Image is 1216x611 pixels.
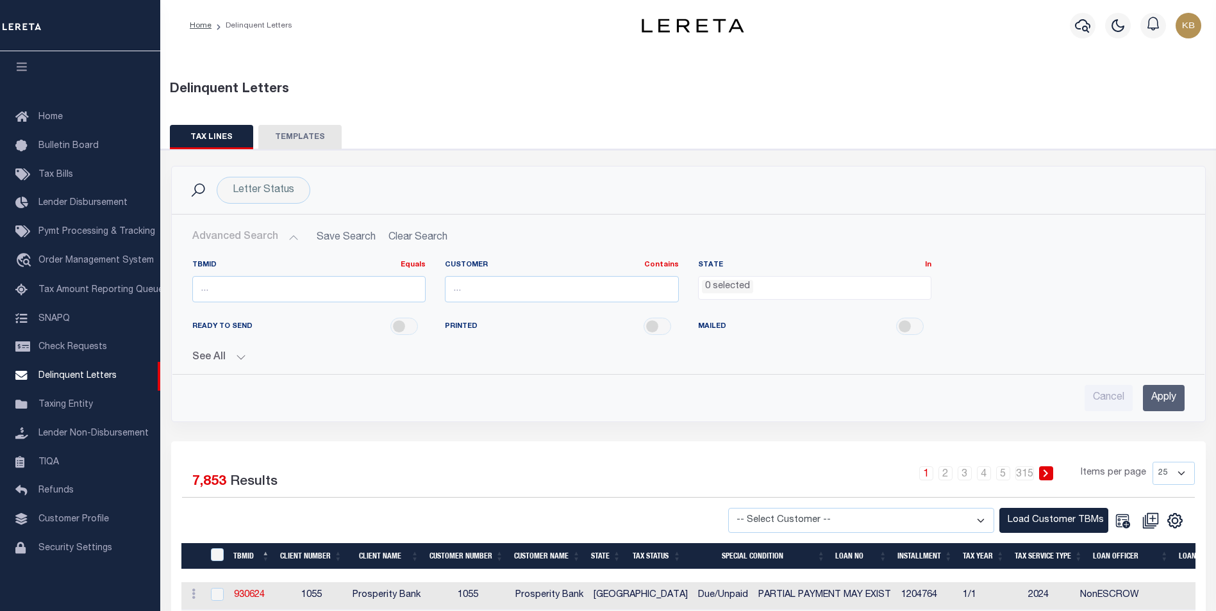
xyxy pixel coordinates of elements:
th: Tax Year: activate to sort column ascending [958,543,1010,569]
span: Pymt Processing & Tracking [38,227,155,236]
i: travel_explore [15,253,36,270]
span: Lender Non-Disbursement [38,429,149,438]
th: Client Name: activate to sort column ascending [347,543,424,569]
img: svg+xml;base64,PHN2ZyB4bWxucz0iaHR0cDovL3d3dy53My5vcmcvMjAwMC9zdmciIHBvaW50ZXItZXZlbnRzPSJub25lIi... [1176,13,1201,38]
th: TBMID: activate to sort column descending [228,543,275,569]
button: Load Customer TBMs [999,508,1108,533]
span: Order Management System [38,256,154,265]
a: 4 [977,466,991,480]
span: Lender Disbursement [38,199,128,208]
td: 1204764 [896,582,958,610]
span: Home [38,113,63,122]
span: Items per page [1081,466,1146,480]
a: 5 [996,466,1010,480]
a: Equals [401,261,426,268]
span: PRINTED [445,322,478,332]
th: Customer Number: activate to sort column ascending [424,543,509,569]
span: Refunds [38,486,74,495]
div: Delinquent Letters [170,80,1207,99]
th: Tax Service Type: activate to sort column ascending [1010,543,1088,569]
th: Tax Status: activate to sort column ascending [626,543,687,569]
span: READY TO SEND [192,322,253,332]
input: Apply [1143,385,1185,411]
th: Client Number: activate to sort column ascending [275,543,347,569]
a: 2 [938,466,953,480]
th: Customer Name: activate to sort column ascending [509,543,586,569]
th: STATE: activate to sort column ascending [586,543,626,569]
th: LOAN OFFICER: activate to sort column ascending [1088,543,1174,569]
span: Taxing Entity [38,400,93,409]
a: Contains [644,261,679,268]
span: Check Requests [38,343,107,352]
a: In [925,261,931,268]
input: ... [192,276,426,302]
span: Delinquent Letters [38,371,117,380]
a: 930624 [234,591,265,599]
span: Tax Amount Reporting Queue [38,286,163,295]
span: 7,853 [192,475,226,489]
label: STATE [698,260,932,271]
label: Results [230,472,278,493]
li: 0 selected [702,280,753,294]
a: Home [190,22,212,29]
td: 2024 [1023,582,1075,610]
span: Prosperity Bank [353,591,421,599]
th: Installment: activate to sort column ascending [892,543,958,569]
th: LOAN NO: activate to sort column ascending [830,543,892,569]
span: Bulletin Board [38,142,99,151]
label: Customer [445,260,679,271]
button: See All [192,352,1185,364]
input: ... [445,276,679,302]
span: 1055 [301,591,322,599]
td: 1/1 [958,582,1023,610]
span: Due/Unpaid [698,591,748,599]
span: Security Settings [38,544,112,553]
span: 1055 [458,591,478,599]
div: Click to Edit [217,177,310,204]
input: Cancel [1085,385,1133,411]
span: SNAPQ [38,314,70,323]
span: TIQA [38,457,59,466]
li: Delinquent Letters [212,20,292,31]
a: 315 [1015,466,1034,480]
td: [GEOGRAPHIC_DATA] [588,582,693,610]
td: NonESCROW [1075,582,1153,610]
button: TEMPLATES [258,125,342,149]
span: PARTIAL PAYMENT MAY EXIST [758,591,891,599]
a: 3 [958,466,972,480]
button: TAX LINES [170,125,253,149]
span: Tax Bills [38,170,73,179]
span: Customer Profile [38,515,109,524]
th: Special Condition: activate to sort column ascending [687,543,831,569]
button: Advanced Search [192,225,299,250]
span: MAILED [698,322,726,332]
td: Prosperity Bank [510,582,588,610]
img: logo-dark.svg [642,19,744,33]
a: 1 [919,466,933,480]
label: TBMID [192,260,426,271]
